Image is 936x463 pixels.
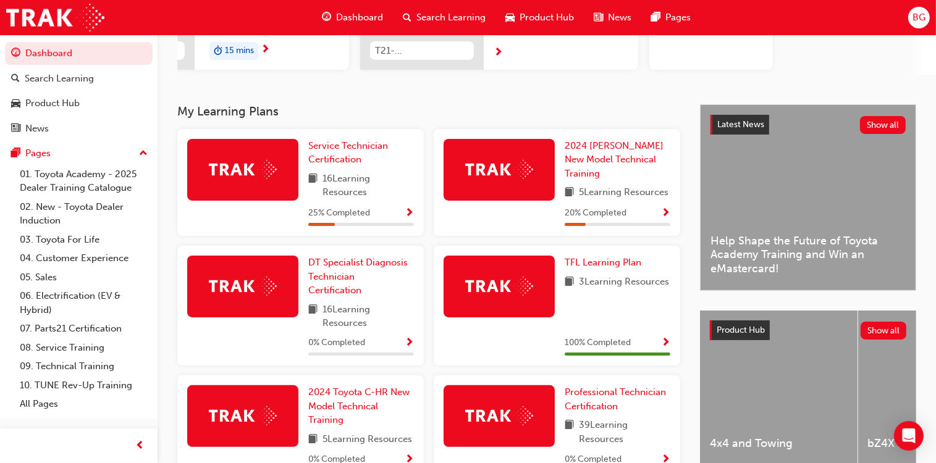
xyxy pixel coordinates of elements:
a: 03. Toyota For Life [15,230,153,249]
a: All Pages [15,394,153,414]
a: Latest NewsShow allHelp Shape the Future of Toyota Academy Training and Win an eMastercard! [700,104,916,291]
span: car-icon [11,98,20,109]
button: Show Progress [661,335,670,351]
span: Search Learning [416,10,486,25]
span: book-icon [308,432,318,448]
a: 06. Electrification (EV & Hybrid) [15,286,153,319]
a: car-iconProduct Hub [495,5,584,30]
div: Open Intercom Messenger [894,421,924,451]
span: 2024 [PERSON_NAME] New Model Technical Training [565,140,664,179]
span: car-icon [505,10,515,25]
a: Dashboard [5,42,153,65]
span: next-icon [494,48,503,59]
span: book-icon [565,185,574,201]
button: BG [908,7,930,28]
img: Trak [209,160,277,179]
span: 4x4 and Towing [710,436,848,451]
span: 16 Learning Resources [323,302,414,330]
span: TFL Learning Plan [565,257,641,268]
a: Search Learning [5,67,153,90]
span: Service Technician Certification [308,140,388,165]
img: Trak [6,4,104,31]
span: Show Progress [405,208,414,219]
button: Show Progress [661,206,670,221]
a: 01. Toyota Academy - 2025 Dealer Training Catalogue [15,165,153,198]
a: 2024 [PERSON_NAME] New Model Technical Training [565,139,670,181]
a: pages-iconPages [641,5,701,30]
span: Help Shape the Future of Toyota Academy Training and Win an eMastercard! [710,234,906,276]
span: book-icon [308,302,318,330]
a: 07. Parts21 Certification [15,319,153,338]
a: 08. Service Training [15,338,153,357]
a: search-iconSearch Learning [393,5,495,30]
div: Search Learning [25,72,94,86]
a: 2024 Toyota C-HR New Model Technical Training [308,385,414,427]
span: DT Specialist Diagnosis Technician Certification [308,257,408,296]
span: news-icon [11,123,20,135]
span: Professional Technician Certification [565,386,666,412]
button: Show Progress [405,335,414,351]
span: 3 Learning Resources [579,275,669,290]
a: Professional Technician Certification [565,385,670,413]
span: pages-icon [651,10,660,25]
a: 05. Sales [15,268,153,287]
span: Pages [665,10,691,25]
span: search-icon [403,10,411,25]
a: News [5,117,153,140]
img: Trak [209,406,277,425]
span: 5 Learning Resources [579,185,668,201]
a: guage-iconDashboard [312,5,393,30]
div: News [25,122,49,136]
span: 25 % Completed [308,206,370,220]
a: Latest NewsShow all [710,115,906,135]
a: 10. TUNE Rev-Up Training [15,376,153,395]
span: search-icon [11,73,20,85]
span: Latest News [717,119,764,130]
button: Pages [5,142,153,165]
button: Show Progress [405,206,414,221]
span: book-icon [565,418,574,446]
span: duration-icon [214,43,222,59]
span: 100 % Completed [565,336,631,350]
div: Product Hub [25,96,80,111]
button: DashboardSearch LearningProduct HubNews [5,40,153,142]
span: 0 % Completed [308,336,365,350]
img: Trak [209,277,277,296]
button: Show all [861,322,907,340]
span: news-icon [594,10,603,25]
span: 5 Learning Resources [323,432,412,448]
span: book-icon [308,172,318,199]
a: 02. New - Toyota Dealer Induction [15,198,153,230]
span: pages-icon [11,148,20,159]
span: 39 Learning Resources [579,418,670,446]
a: Service Technician Certification [308,139,414,167]
span: Product Hub [717,325,765,335]
img: Trak [465,406,533,425]
img: Trak [465,160,533,179]
span: Show Progress [661,338,670,349]
span: Dashboard [336,10,383,25]
span: BG [913,10,925,25]
span: News [608,10,631,25]
a: news-iconNews [584,5,641,30]
a: Product HubShow all [710,320,906,340]
span: 2024 Toyota C-HR New Model Technical Training [308,386,410,425]
span: 16 Learning Resources [323,172,414,199]
span: book-icon [565,275,574,290]
a: TFL Learning Plan [565,256,646,270]
button: Show all [860,116,906,134]
span: 20 % Completed [565,206,626,220]
span: prev-icon [136,438,145,454]
div: Pages [25,146,51,161]
span: Show Progress [405,338,414,349]
span: guage-icon [11,48,20,59]
span: up-icon [139,146,148,162]
span: 15 mins [225,44,254,58]
a: 04. Customer Experience [15,249,153,268]
img: Trak [465,277,533,296]
a: Product Hub [5,92,153,115]
span: T21-PTFOR_PRE_READ [375,44,469,58]
a: DT Specialist Diagnosis Technician Certification [308,256,414,298]
h3: My Learning Plans [177,104,680,119]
